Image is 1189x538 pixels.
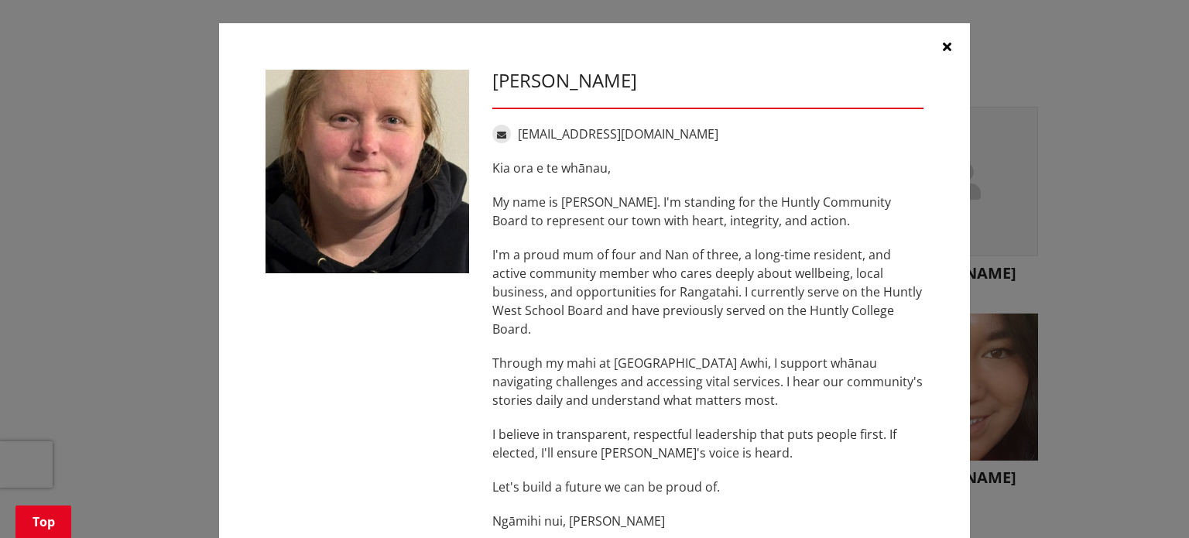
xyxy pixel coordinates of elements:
p: I'm a proud mum of four and Nan of three, a long-time resident, and active community member who c... [492,245,923,338]
h3: [PERSON_NAME] [492,70,923,92]
a: [EMAIL_ADDRESS][DOMAIN_NAME] [518,125,718,142]
span: mihi nui, [PERSON_NAME] [516,512,665,529]
img: WO-B-HU__TENGU_J__iRvEY [266,70,469,273]
iframe: Messenger Launcher [1118,473,1174,529]
p: Let's build a future we can be proud of. [492,478,923,496]
p: Ngā [492,512,923,530]
p: I believe in transparent, respectful leadership that puts people first. If elected, I'll ensure [... [492,425,923,462]
p: Kia ora e te whānau, [492,159,923,177]
p: My name is [PERSON_NAME]. I'm standing for the Huntly Community Board to represent our town with ... [492,193,923,230]
a: Top [15,505,71,538]
p: Through my mahi at [GEOGRAPHIC_DATA] Awhi, I support whānau navigating challenges and accessing v... [492,354,923,409]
